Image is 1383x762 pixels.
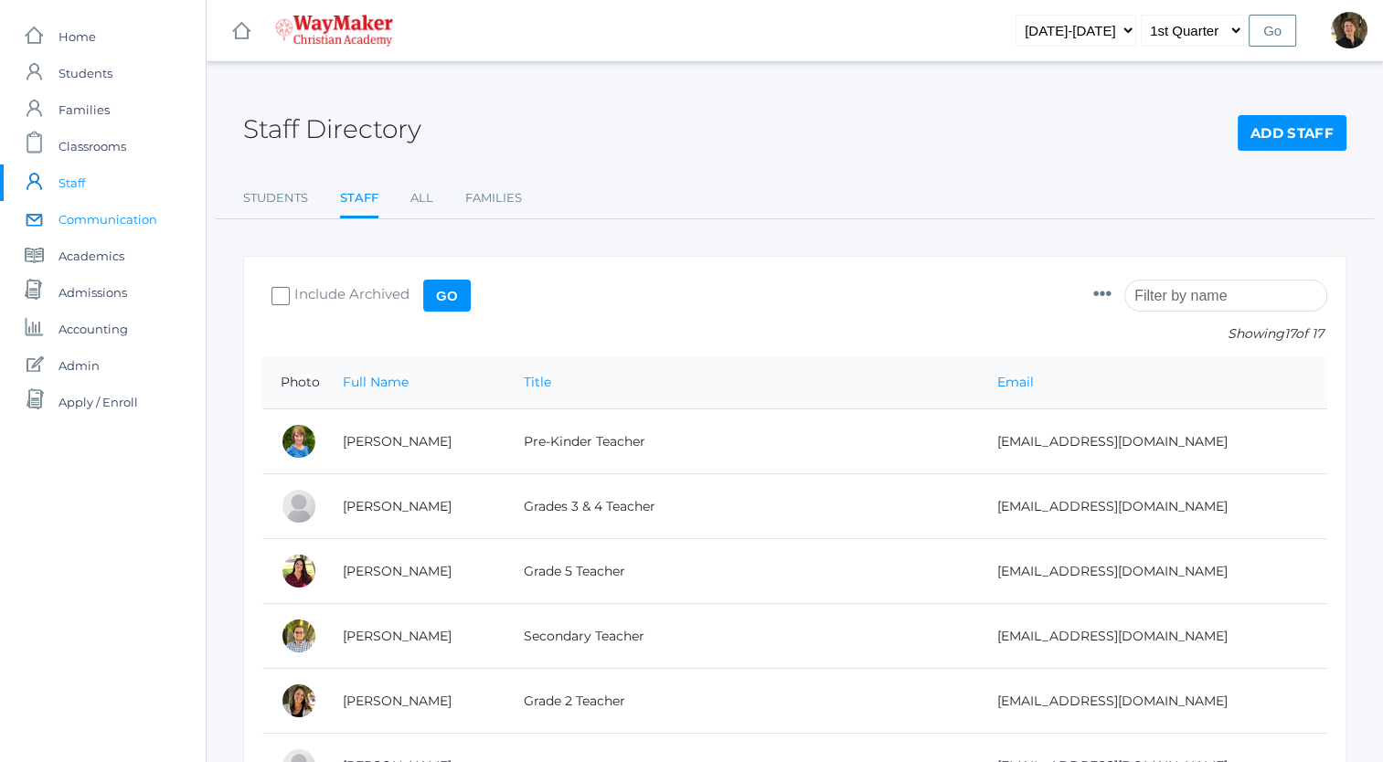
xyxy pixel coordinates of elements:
input: Go [1249,15,1296,47]
td: [EMAIL_ADDRESS][DOMAIN_NAME] [979,409,1327,474]
div: Amber Farnes [281,683,317,719]
td: [EMAIL_ADDRESS][DOMAIN_NAME] [979,539,1327,604]
span: Families [59,91,110,128]
div: Kylen Braileanu [281,618,317,654]
span: 17 [1284,325,1295,342]
a: Families [465,180,522,217]
td: [PERSON_NAME] [324,669,505,734]
span: Admissions [59,274,127,311]
td: [EMAIL_ADDRESS][DOMAIN_NAME] [979,669,1327,734]
span: Communication [59,201,157,238]
span: Classrooms [59,128,126,164]
span: Accounting [59,311,128,347]
span: Admin [59,347,100,384]
a: All [410,180,433,217]
td: [PERSON_NAME] [324,604,505,669]
td: [EMAIL_ADDRESS][DOMAIN_NAME] [979,604,1327,669]
div: Joshua Bennett [281,488,317,524]
a: Title [524,374,551,390]
div: Dianna Renz [1331,12,1367,48]
td: Grades 3 & 4 Teacher [505,474,979,539]
span: Home [59,18,96,55]
h2: Staff Directory [243,115,421,143]
span: Academics [59,238,124,274]
a: Staff [340,180,378,219]
td: Grade 2 Teacher [505,669,979,734]
input: Go [423,280,471,312]
a: Email [997,374,1034,390]
td: [EMAIL_ADDRESS][DOMAIN_NAME] [979,474,1327,539]
td: Pre-Kinder Teacher [505,409,979,474]
img: 4_waymaker-logo-stack-white.png [275,15,393,47]
span: Apply / Enroll [59,384,138,420]
th: Photo [262,356,324,409]
input: Include Archived [271,287,290,305]
div: Elizabeth Benzinger [281,553,317,589]
a: Full Name [343,374,409,390]
span: Include Archived [290,284,410,307]
td: [PERSON_NAME] [324,474,505,539]
p: Showing of 17 [1093,324,1327,344]
td: [PERSON_NAME] [324,409,505,474]
span: Students [59,55,112,91]
input: Filter by name [1124,280,1327,312]
a: Add Staff [1238,115,1346,152]
div: Crystal Atkisson [281,423,317,460]
td: Secondary Teacher [505,604,979,669]
td: [PERSON_NAME] [324,539,505,604]
td: Grade 5 Teacher [505,539,979,604]
span: Staff [59,164,85,201]
a: Students [243,180,308,217]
